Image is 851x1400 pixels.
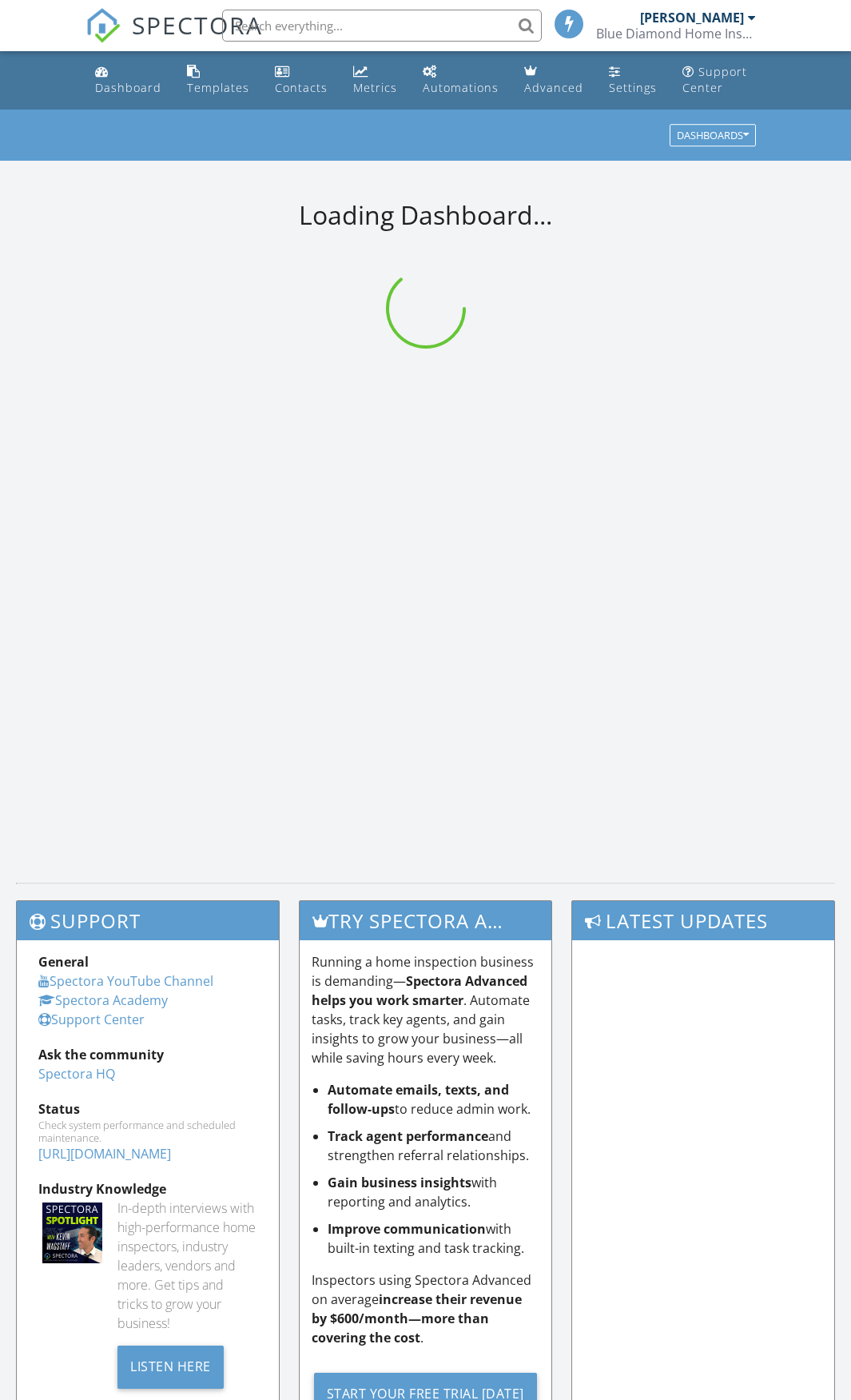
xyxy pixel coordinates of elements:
[275,80,328,95] div: Contacts
[117,1357,224,1374] a: Listen Here
[95,80,161,95] div: Dashboard
[328,1219,540,1258] li: with built-in texting and task tracking.
[602,58,663,103] a: Settings
[300,901,552,940] h3: Try spectora advanced [DATE]
[312,972,527,1009] strong: Spectora Advanced helps you work smarter
[117,1199,256,1333] div: In-depth interviews with high-performance home inspectors, industry leaders, vendors and more. Ge...
[132,8,263,42] span: SPECTORA
[328,1174,471,1191] strong: Gain business insights
[222,10,542,42] input: Search everything...
[38,972,213,990] a: Spectora YouTube Channel
[38,1045,257,1064] div: Ask the community
[328,1220,486,1238] strong: Improve communication
[518,58,590,103] a: Advanced
[328,1173,540,1211] li: with reporting and analytics.
[38,991,168,1009] a: Spectora Academy
[38,1011,145,1028] a: Support Center
[416,58,505,103] a: Automations (Basic)
[38,1065,115,1083] a: Spectora HQ
[38,1145,171,1163] a: [URL][DOMAIN_NAME]
[670,125,756,147] button: Dashboards
[85,8,121,43] img: The Best Home Inspection Software - Spectora
[89,58,168,103] a: Dashboard
[312,1290,522,1346] strong: increase their revenue by $600/month—more than covering the cost
[640,10,744,26] div: [PERSON_NAME]
[85,22,263,55] a: SPECTORA
[328,1080,540,1119] li: to reduce admin work.
[353,80,397,95] div: Metrics
[268,58,334,103] a: Contacts
[423,80,499,95] div: Automations
[117,1346,224,1389] div: Listen Here
[17,901,279,940] h3: Support
[609,80,657,95] div: Settings
[38,1119,257,1144] div: Check system performance and scheduled maintenance.
[328,1127,488,1145] strong: Track agent performance
[181,58,256,103] a: Templates
[38,1179,257,1199] div: Industry Knowledge
[312,952,540,1067] p: Running a home inspection business is demanding— . Automate tasks, track key agents, and gain ins...
[676,58,763,103] a: Support Center
[328,1127,540,1165] li: and strengthen referral relationships.
[682,64,747,95] div: Support Center
[677,130,749,142] div: Dashboards
[42,1203,102,1262] img: Spectoraspolightmain
[596,26,756,42] div: Blue Diamond Home Inspection Inc.
[347,58,404,103] a: Metrics
[524,80,583,95] div: Advanced
[38,953,89,971] strong: General
[312,1270,540,1347] p: Inspectors using Spectora Advanced on average .
[328,1081,509,1118] strong: Automate emails, texts, and follow-ups
[38,1099,257,1119] div: Status
[572,901,834,940] h3: Latest Updates
[187,80,249,95] div: Templates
